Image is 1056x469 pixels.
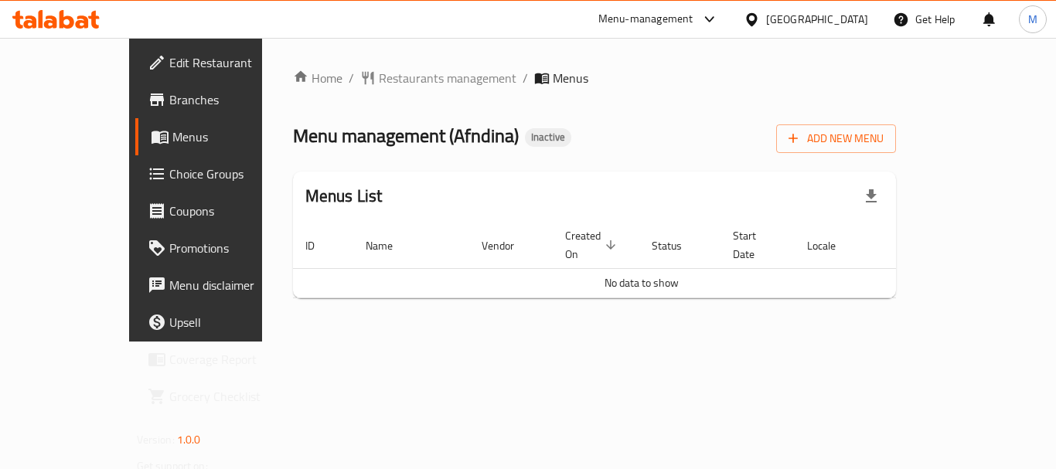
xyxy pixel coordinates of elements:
[169,165,293,183] span: Choice Groups
[169,239,293,257] span: Promotions
[807,236,856,255] span: Locale
[169,202,293,220] span: Coupons
[135,81,305,118] a: Branches
[789,129,884,148] span: Add New Menu
[135,155,305,192] a: Choice Groups
[349,69,354,87] li: /
[553,69,588,87] span: Menus
[177,430,201,450] span: 1.0.0
[525,128,571,147] div: Inactive
[135,229,305,267] a: Promotions
[652,236,702,255] span: Status
[169,90,293,109] span: Branches
[135,118,305,155] a: Menus
[853,178,890,215] div: Export file
[169,313,293,331] span: Upsell
[525,131,571,144] span: Inactive
[169,350,293,369] span: Coverage Report
[135,304,305,341] a: Upsell
[293,118,519,153] span: Menu management ( Afndina )
[523,69,528,87] li: /
[366,236,413,255] span: Name
[305,185,383,208] h2: Menus List
[874,222,990,269] th: Actions
[565,226,621,263] span: Created On
[135,192,305,229] a: Coupons
[137,430,175,450] span: Version:
[379,69,516,87] span: Restaurants management
[135,378,305,415] a: Grocery Checklist
[169,53,293,72] span: Edit Restaurant
[482,236,534,255] span: Vendor
[293,69,897,87] nav: breadcrumb
[1028,11,1037,28] span: M
[293,222,990,298] table: enhanced table
[293,69,342,87] a: Home
[360,69,516,87] a: Restaurants management
[169,276,293,294] span: Menu disclaimer
[169,387,293,406] span: Grocery Checklist
[135,267,305,304] a: Menu disclaimer
[605,273,679,293] span: No data to show
[776,124,896,153] button: Add New Menu
[305,236,335,255] span: ID
[766,11,868,28] div: [GEOGRAPHIC_DATA]
[135,44,305,81] a: Edit Restaurant
[598,10,693,29] div: Menu-management
[733,226,776,263] span: Start Date
[172,127,293,146] span: Menus
[135,341,305,378] a: Coverage Report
